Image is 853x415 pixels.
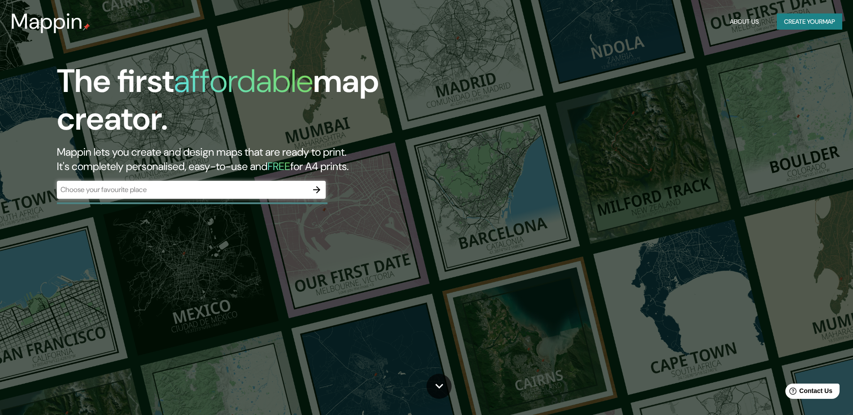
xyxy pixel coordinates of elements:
button: About Us [726,13,763,30]
h5: FREE [267,159,290,173]
h3: Mappin [11,9,83,34]
iframe: Help widget launcher [773,380,843,405]
input: Choose your favourite place [57,184,308,195]
h1: The first map creator. [57,62,483,145]
img: mappin-pin [83,23,90,31]
button: Create yourmap [777,13,842,30]
h1: affordable [174,60,313,102]
h2: Mappin lets you create and design maps that are ready to print. It's completely personalised, eas... [57,145,483,174]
